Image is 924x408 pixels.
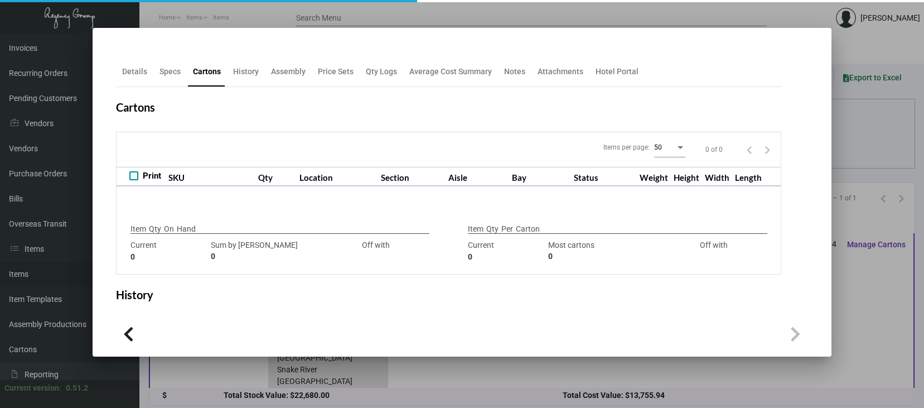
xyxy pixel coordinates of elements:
[671,167,702,186] th: Height
[338,239,413,263] div: Off with
[571,167,637,186] th: Status
[504,66,525,78] div: Notes
[741,141,758,159] button: Previous page
[116,288,153,301] h2: History
[468,223,483,235] p: Item
[468,239,543,263] div: Current
[596,66,638,78] div: Hotel Portal
[271,66,306,78] div: Assembly
[409,66,492,78] div: Average Cost Summary
[603,142,650,152] div: Items per page:
[143,169,161,183] span: Print
[538,66,583,78] div: Attachments
[130,223,146,235] p: Item
[486,223,499,235] p: Qty
[211,239,333,263] div: Sum by [PERSON_NAME]
[548,239,671,263] div: Most cartons
[501,223,513,235] p: Per
[446,167,509,186] th: Aisle
[378,167,445,186] th: Section
[637,167,671,186] th: Weight
[676,239,751,263] div: Off with
[255,167,297,186] th: Qty
[166,167,255,186] th: SKU
[177,223,196,235] p: Hand
[66,382,88,394] div: 0.51.2
[654,143,685,152] mat-select: Items per page:
[233,66,259,78] div: History
[366,66,397,78] div: Qty Logs
[516,223,540,235] p: Carton
[159,66,181,78] div: Specs
[705,145,723,155] div: 0 of 0
[164,223,174,235] p: On
[702,167,732,186] th: Width
[116,100,155,114] h2: Cartons
[654,143,662,151] span: 50
[509,167,571,186] th: Bay
[297,167,378,186] th: Location
[758,141,776,159] button: Next page
[130,239,205,263] div: Current
[122,66,147,78] div: Details
[732,167,765,186] th: Length
[149,223,161,235] p: Qty
[4,382,61,394] div: Current version:
[193,66,221,78] div: Cartons
[318,66,354,78] div: Price Sets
